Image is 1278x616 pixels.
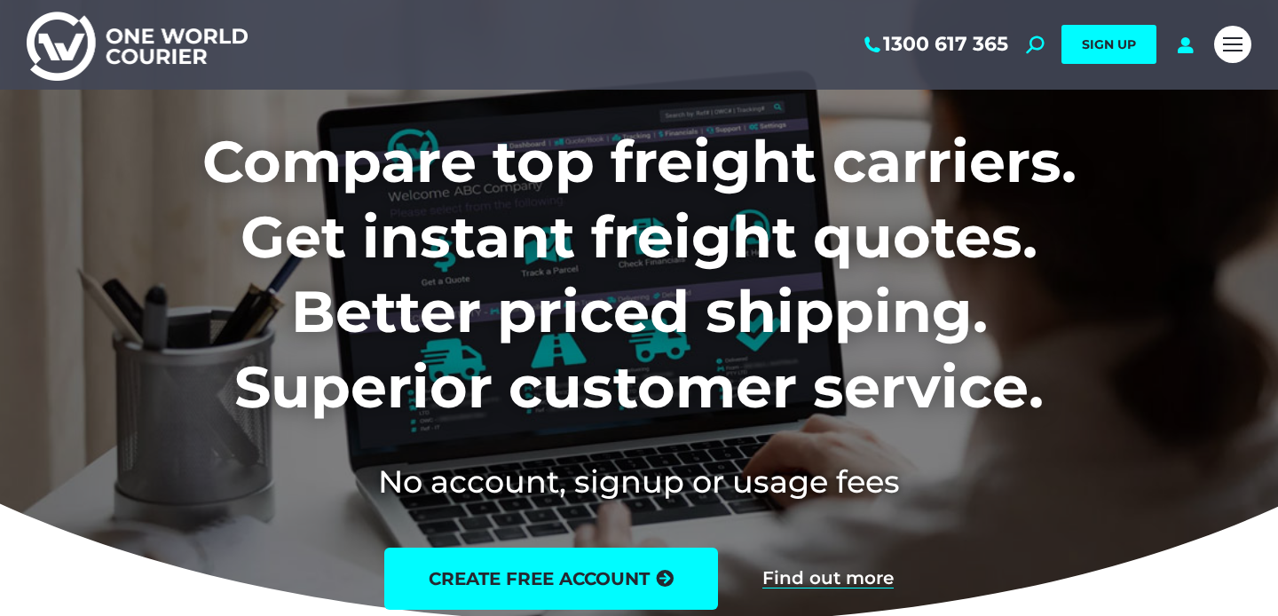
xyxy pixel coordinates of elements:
h1: Compare top freight carriers. Get instant freight quotes. Better priced shipping. Superior custom... [85,124,1194,424]
h2: No account, signup or usage fees [85,460,1194,503]
a: create free account [384,548,718,610]
img: One World Courier [27,9,248,81]
a: Find out more [762,569,894,588]
a: 1300 617 365 [861,33,1008,56]
a: SIGN UP [1061,25,1156,64]
span: SIGN UP [1082,36,1136,52]
a: Mobile menu icon [1214,26,1251,63]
